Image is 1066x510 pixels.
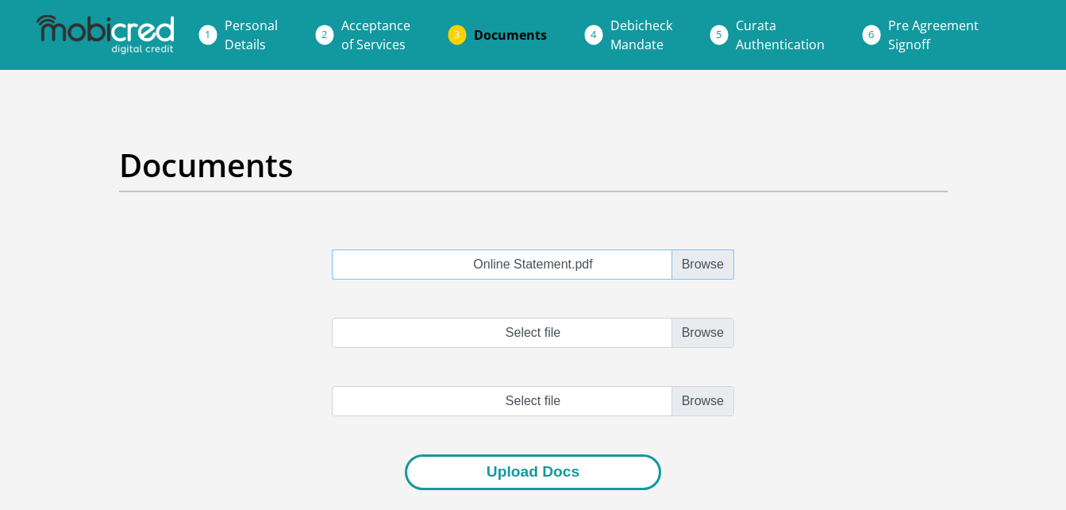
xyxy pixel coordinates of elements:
h2: Documents [119,146,948,184]
span: Debicheck Mandate [610,17,672,53]
a: Pre AgreementSignoff [876,10,991,60]
span: Documents [474,26,547,44]
span: Personal Details [225,17,278,53]
a: Documents [461,19,560,51]
a: DebicheckMandate [598,10,685,60]
a: PersonalDetails [212,10,291,60]
span: Acceptance of Services [341,17,410,53]
button: Upload Docs [405,454,661,490]
span: Pre Agreement Signoff [888,17,979,53]
a: Acceptanceof Services [329,10,423,60]
a: CurataAuthentication [723,10,837,60]
img: mobicred logo [37,15,173,55]
span: Curata Authentication [736,17,825,53]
